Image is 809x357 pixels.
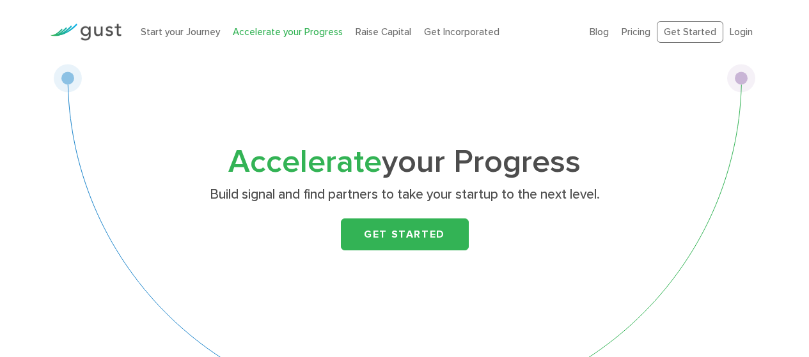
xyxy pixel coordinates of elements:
a: Get Started [341,218,469,250]
span: Accelerate [228,143,382,181]
a: Start your Journey [141,26,220,38]
p: Build signal and find partners to take your startup to the next level. [157,186,652,204]
a: Login [730,26,753,38]
a: Blog [590,26,609,38]
img: Gust Logo [50,24,122,41]
a: Get Incorporated [424,26,499,38]
a: Pricing [622,26,650,38]
a: Get Started [657,21,723,43]
a: Raise Capital [356,26,411,38]
h1: your Progress [152,148,657,177]
a: Accelerate your Progress [233,26,343,38]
